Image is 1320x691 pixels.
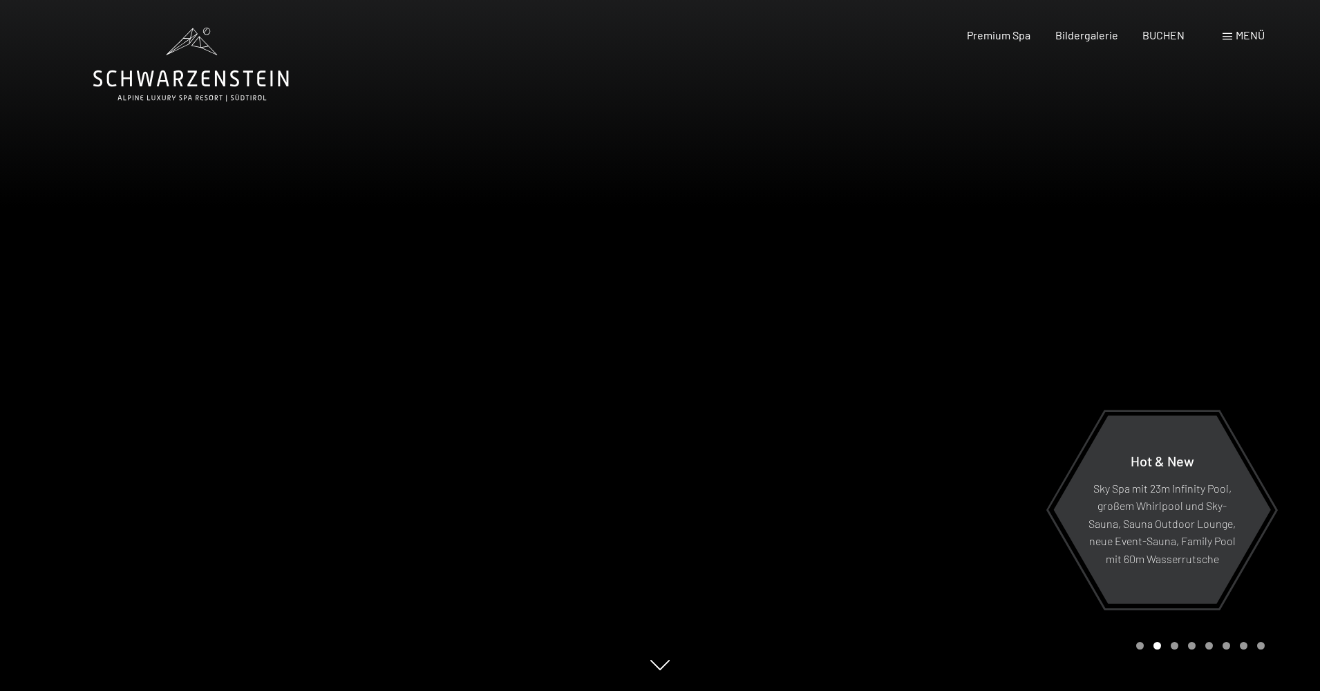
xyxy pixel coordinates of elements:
[1087,479,1237,567] p: Sky Spa mit 23m Infinity Pool, großem Whirlpool und Sky-Sauna, Sauna Outdoor Lounge, neue Event-S...
[1055,28,1118,41] a: Bildergalerie
[1053,415,1272,605] a: Hot & New Sky Spa mit 23m Infinity Pool, großem Whirlpool und Sky-Sauna, Sauna Outdoor Lounge, ne...
[1136,642,1144,650] div: Carousel Page 1
[1131,452,1194,468] span: Hot & New
[1153,642,1161,650] div: Carousel Page 2 (Current Slide)
[1223,642,1230,650] div: Carousel Page 6
[1236,28,1265,41] span: Menü
[1142,28,1185,41] a: BUCHEN
[1171,642,1178,650] div: Carousel Page 3
[1188,642,1196,650] div: Carousel Page 4
[967,28,1030,41] a: Premium Spa
[1240,642,1247,650] div: Carousel Page 7
[1257,642,1265,650] div: Carousel Page 8
[1131,642,1265,650] div: Carousel Pagination
[1205,642,1213,650] div: Carousel Page 5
